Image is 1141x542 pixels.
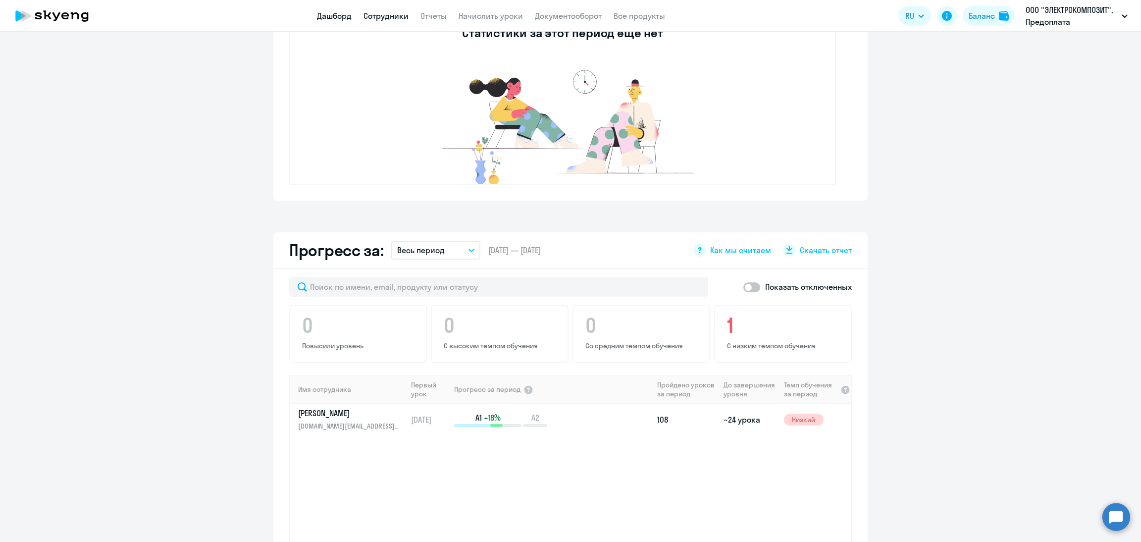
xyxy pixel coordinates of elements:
[531,412,539,423] span: A2
[484,412,501,423] span: +18%
[653,375,720,404] th: Пройдено уроков за период
[363,11,409,21] a: Сотрудники
[414,65,711,184] img: no-data
[459,11,523,21] a: Начислить уроки
[391,241,480,260] button: Весь период
[488,245,541,256] span: [DATE] — [DATE]
[407,404,453,435] td: [DATE]
[784,380,837,398] span: Темп обучения за период
[969,10,995,22] div: Баланс
[454,385,520,394] span: Прогресс за период
[298,421,400,432] p: [DOMAIN_NAME][EMAIL_ADDRESS][DOMAIN_NAME]
[784,414,824,426] span: Низкий
[710,245,771,256] span: Как мы считаем
[905,10,914,22] span: RU
[317,11,352,21] a: Дашборд
[720,375,779,404] th: До завершения уровня
[1026,4,1118,28] p: ООО "ЭЛЕКТРОКОМПОЗИТ", Предоплата
[800,245,852,256] span: Скачать отчет
[407,375,453,404] th: Первый урок
[475,412,482,423] span: A1
[727,341,842,350] p: С низким темпом обучения
[290,375,407,404] th: Имя сотрудника
[298,408,400,419] p: [PERSON_NAME]
[653,404,720,435] td: 108
[462,25,663,41] h3: Статистики за этот период ещё нет
[999,11,1009,21] img: balance
[727,314,842,337] h4: 1
[397,244,445,256] p: Весь период
[289,277,708,297] input: Поиск по имени, email, продукту или статусу
[720,404,779,435] td: ~24 урока
[298,408,407,432] a: [PERSON_NAME][DOMAIN_NAME][EMAIL_ADDRESS][DOMAIN_NAME]
[289,240,383,260] h2: Прогресс за:
[535,11,602,21] a: Документооборот
[614,11,665,21] a: Все продукты
[898,6,931,26] button: RU
[420,11,447,21] a: Отчеты
[765,281,852,293] p: Показать отключенных
[963,6,1015,26] button: Балансbalance
[1021,4,1133,28] button: ООО "ЭЛЕКТРОКОМПОЗИТ", Предоплата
